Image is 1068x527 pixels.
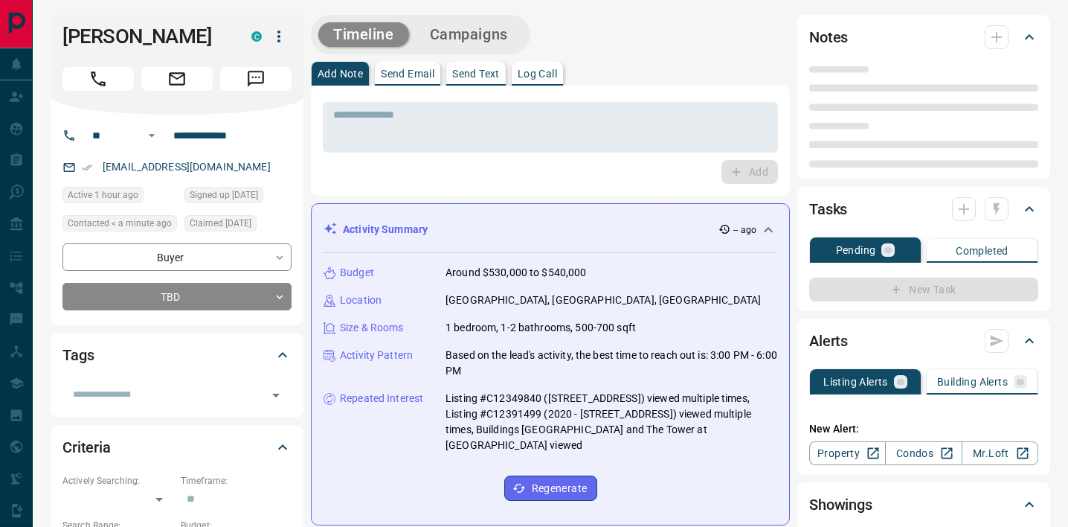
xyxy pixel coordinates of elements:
[445,348,777,379] p: Based on the lead's activity, the best time to reach out is: 3:00 PM - 6:00 PM
[343,222,428,237] p: Activity Summary
[809,197,847,221] h2: Tasks
[318,22,409,47] button: Timeline
[62,67,134,91] span: Call
[823,377,888,387] p: Listing Alerts
[103,161,271,173] a: [EMAIL_ADDRESS][DOMAIN_NAME]
[340,348,413,363] p: Activity Pattern
[381,68,434,79] p: Send Email
[809,421,1038,437] p: New Alert:
[62,25,229,48] h1: [PERSON_NAME]
[809,493,872,517] h2: Showings
[62,343,94,367] h2: Tags
[885,441,962,465] a: Condos
[190,188,258,202] span: Signed up [DATE]
[809,323,1038,359] div: Alerts
[809,25,848,49] h2: Notes
[251,31,262,42] div: condos.ca
[324,216,777,243] div: Activity Summary-- ago
[62,243,292,271] div: Buyer
[504,476,597,501] button: Regenerate
[143,127,161,144] button: Open
[62,337,292,373] div: Tags
[809,191,1038,227] div: Tasks
[937,377,1008,387] p: Building Alerts
[62,187,177,208] div: Tue Sep 16 2025
[340,320,404,336] p: Size & Rooms
[62,474,173,488] p: Actively Searching:
[518,68,557,79] p: Log Call
[445,320,636,336] p: 1 bedroom, 1-2 bathrooms, 500-700 sqft
[62,283,292,310] div: TBD
[445,391,777,453] p: Listing #C12349840 ([STREET_ADDRESS]) viewed multiple times, Listing #C12391499 (2020 - [STREET_A...
[809,19,1038,55] div: Notes
[733,223,756,237] p: -- ago
[836,245,876,255] p: Pending
[82,162,92,173] svg: Email Verified
[809,441,886,465] a: Property
[340,391,423,406] p: Repeated Interest
[184,215,292,236] div: Tue Sep 09 2025
[62,215,177,236] div: Tue Sep 16 2025
[809,329,848,353] h2: Alerts
[452,68,500,79] p: Send Text
[62,435,111,459] h2: Criteria
[181,474,292,488] p: Timeframe:
[809,487,1038,523] div: Showings
[956,246,1009,256] p: Completed
[68,188,138,202] span: Active 1 hour ago
[318,68,363,79] p: Add Note
[190,216,251,231] span: Claimed [DATE]
[340,293,382,308] p: Location
[445,293,761,308] p: [GEOGRAPHIC_DATA], [GEOGRAPHIC_DATA], [GEOGRAPHIC_DATA]
[220,67,292,91] span: Message
[445,265,587,281] p: Around $530,000 to $540,000
[184,187,292,208] div: Tue Sep 09 2025
[340,265,374,281] p: Budget
[68,216,172,231] span: Contacted < a minute ago
[962,441,1038,465] a: Mr.Loft
[415,22,523,47] button: Campaigns
[266,385,286,406] button: Open
[141,67,213,91] span: Email
[62,429,292,465] div: Criteria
